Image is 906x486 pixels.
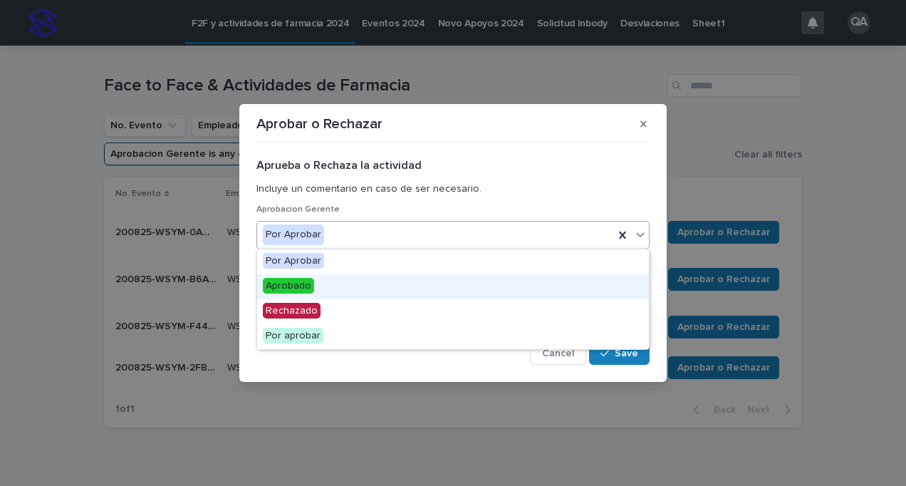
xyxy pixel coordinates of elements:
h2: Aprueba o Rechaza la actividad [256,159,650,172]
button: Cancel [530,342,586,365]
button: Save [589,342,650,365]
div: Rechazado [257,299,649,324]
span: Cancel [542,348,574,358]
span: Aprobado [263,278,314,294]
div: Por Aprobar [263,224,324,245]
span: Save [615,348,638,358]
span: Por aprobar [263,328,323,343]
div: Aprobado [257,274,649,299]
p: Aprobar o Rechazar [256,115,382,133]
span: Por Aprobar [263,253,324,269]
div: Por aprobar [257,324,649,349]
span: Rechazado [263,303,321,319]
p: Incluye un comentario en caso de ser necesario. [256,183,650,195]
span: Aprobacion Gerente [256,205,340,214]
div: Por Aprobar [257,249,649,274]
